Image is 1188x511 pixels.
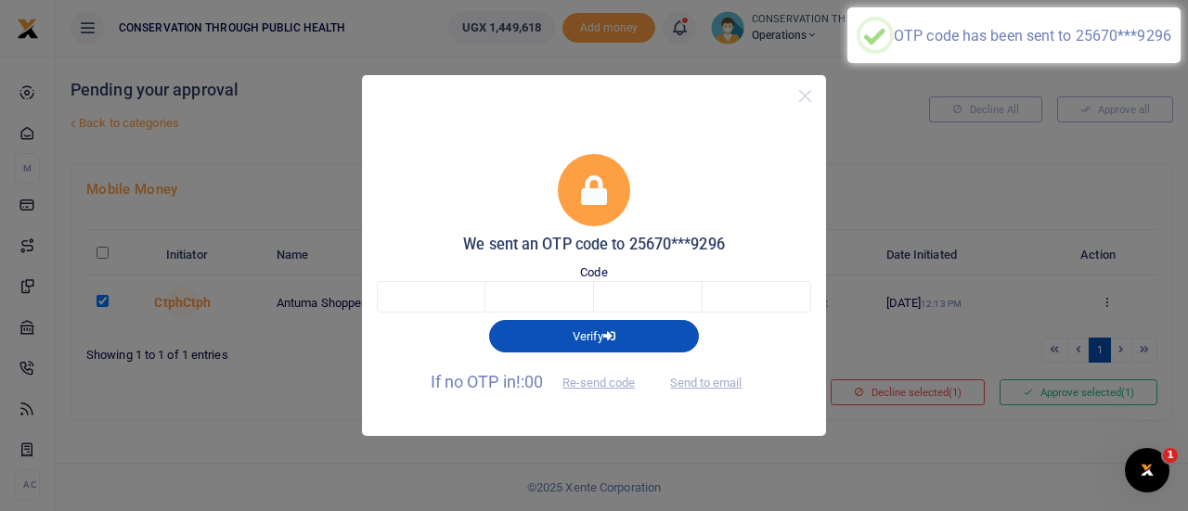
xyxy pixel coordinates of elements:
[431,372,652,391] span: If no OTP in
[516,372,543,391] span: !:00
[377,236,811,254] h5: We sent an OTP code to 25670***9296
[792,83,819,109] button: Close
[489,320,699,351] button: Verify
[894,27,1171,45] div: OTP code has been sent to 25670***9296
[1125,448,1169,492] iframe: Intercom live chat
[1163,448,1178,463] span: 1
[580,263,607,282] label: Code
